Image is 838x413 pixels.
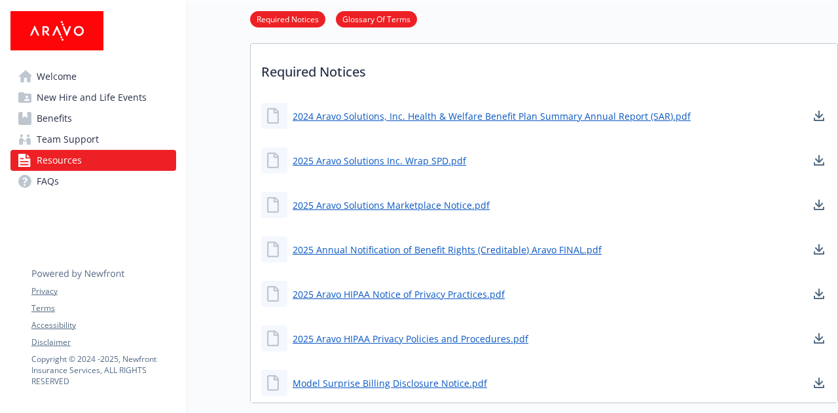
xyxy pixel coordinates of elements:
a: Terms [31,302,175,314]
span: Benefits [37,108,72,129]
span: Team Support [37,129,99,150]
span: Welcome [37,66,77,87]
p: Required Notices [251,44,837,92]
a: 2025 Aravo Solutions Marketplace Notice.pdf [293,198,490,212]
a: download document [811,197,827,213]
a: Welcome [10,66,176,87]
a: download document [811,108,827,124]
span: New Hire and Life Events [37,87,147,108]
a: 2025 Aravo HIPAA Notice of Privacy Practices.pdf [293,287,505,301]
span: FAQs [37,171,59,192]
a: download document [811,331,827,346]
a: 2024 Aravo Solutions, Inc. Health & Welfare Benefit Plan Summary Annual Report (SAR).pdf [293,109,691,123]
a: Disclaimer [31,336,175,348]
a: New Hire and Life Events [10,87,176,108]
p: Copyright © 2024 - 2025 , Newfront Insurance Services, ALL RIGHTS RESERVED [31,353,175,387]
a: Benefits [10,108,176,129]
a: 2025 Aravo Solutions Inc. Wrap SPD.pdf [293,154,466,168]
a: download document [811,286,827,302]
span: Resources [37,150,82,171]
a: Privacy [31,285,175,297]
a: Resources [10,150,176,171]
a: download document [811,242,827,257]
a: download document [811,153,827,168]
a: download document [811,375,827,391]
a: Required Notices [250,12,325,25]
a: Accessibility [31,319,175,331]
a: 2025 Aravo HIPAA Privacy Policies and Procedures.pdf [293,332,528,346]
a: Glossary Of Terms [336,12,417,25]
a: Model Surprise Billing Disclosure Notice.pdf [293,376,487,390]
a: Team Support [10,129,176,150]
a: 2025 Annual Notification of Benefit Rights (Creditable) Aravo FINAL.pdf [293,243,602,257]
a: FAQs [10,171,176,192]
